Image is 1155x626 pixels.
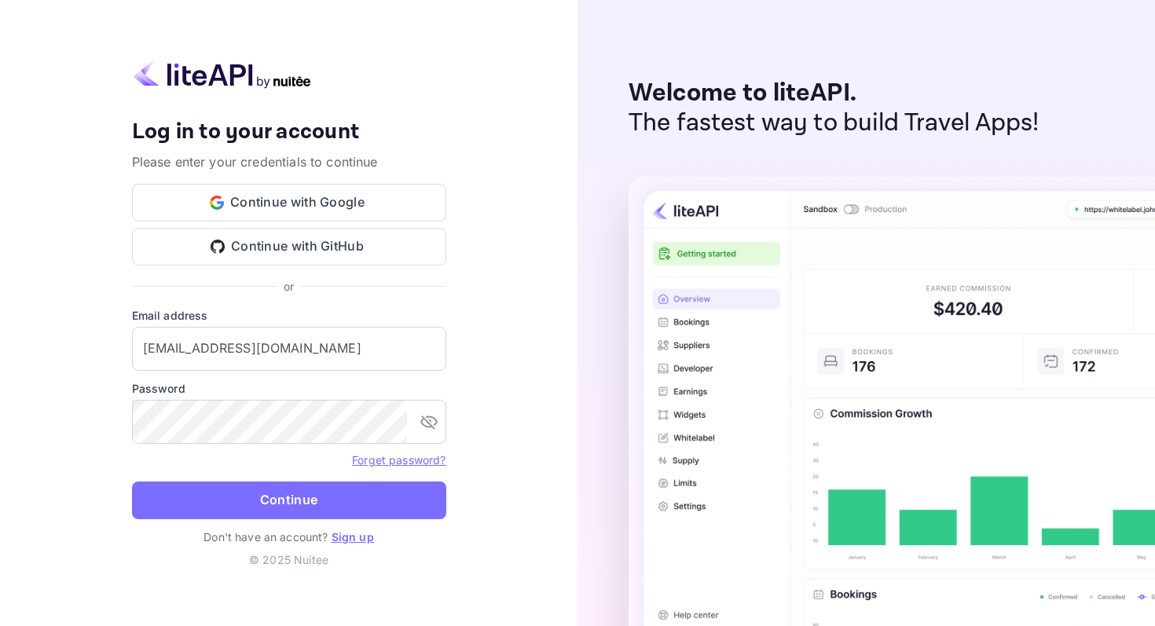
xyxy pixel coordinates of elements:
a: Sign up [332,530,374,544]
a: Forget password? [352,452,445,467]
p: Please enter your credentials to continue [132,152,446,171]
a: Forget password? [352,453,445,467]
input: Enter your email address [132,327,446,371]
label: Email address [132,307,446,324]
p: or [284,278,294,295]
p: © 2025 Nuitee [132,551,446,568]
img: liteapi [132,58,313,89]
p: The fastest way to build Travel Apps! [629,108,1039,138]
button: toggle password visibility [413,406,445,437]
button: Continue [132,481,446,519]
button: Continue with GitHub [132,228,446,265]
h4: Log in to your account [132,119,446,146]
button: Continue with Google [132,184,446,221]
label: Password [132,380,446,397]
p: Welcome to liteAPI. [629,79,1039,108]
p: Don't have an account? [132,529,446,545]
